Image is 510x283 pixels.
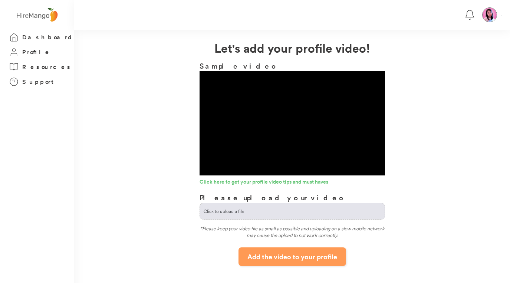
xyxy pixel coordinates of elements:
[200,192,346,203] h3: Please upload your video
[200,225,385,242] div: *Please keep your video file as small as possible and uploading on a slow mobile network may caus...
[22,47,51,57] h3: Profile
[483,8,497,22] img: KM%20SOCIALS.jpg.png
[22,62,72,72] h3: Resources
[238,247,346,266] button: Add the video to your profile
[200,179,385,187] a: Click here to get your profile video tips and must haves
[22,33,74,42] h3: Dashboard
[14,6,60,24] img: logo%20-%20hiremango%20gray.png
[22,77,57,86] h3: Support
[200,60,385,71] h3: Sample video
[500,15,502,16] img: Vector
[74,39,510,57] h2: Let's add your profile video!
[200,71,385,175] div: Video Player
